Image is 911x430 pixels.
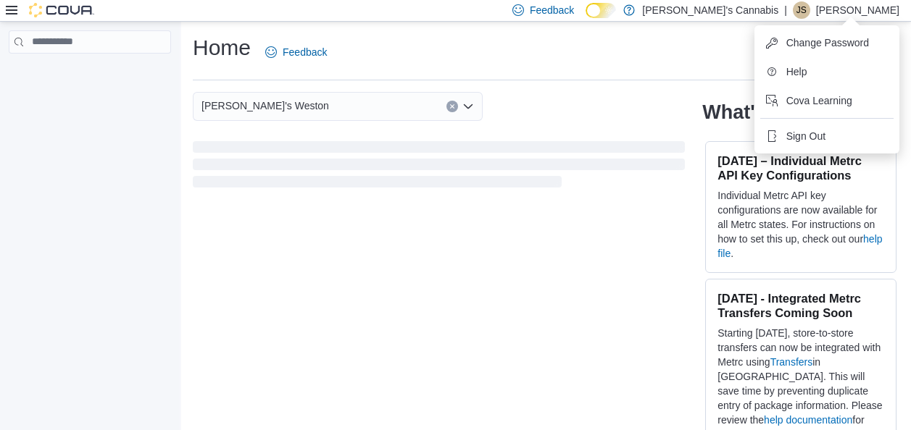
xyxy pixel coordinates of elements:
[259,38,333,67] a: Feedback
[193,33,251,62] h1: Home
[586,3,616,18] input: Dark Mode
[717,188,884,261] p: Individual Metrc API key configurations are now available for all Metrc states. For instructions ...
[642,1,778,19] p: [PERSON_NAME]'s Cannabis
[784,1,787,19] p: |
[446,101,458,112] button: Clear input
[717,233,882,259] a: help file
[201,97,329,114] span: [PERSON_NAME]'s Weston
[530,3,574,17] span: Feedback
[9,56,171,91] nav: Complex example
[717,153,884,182] h3: [DATE] – Individual Metrc API Key Configurations
[29,3,94,17] img: Cova
[816,1,899,19] p: [PERSON_NAME]
[717,291,884,320] h3: [DATE] - Integrated Metrc Transfers Coming Soon
[760,31,894,54] button: Change Password
[793,1,810,19] div: Julian Saldivia
[786,64,807,79] span: Help
[770,356,813,368] a: Transfers
[283,45,327,59] span: Feedback
[760,89,894,112] button: Cova Learning
[764,414,852,426] a: help documentation
[760,125,894,148] button: Sign Out
[702,101,809,124] h2: What's new
[786,35,869,50] span: Change Password
[796,1,807,19] span: JS
[462,101,474,112] button: Open list of options
[193,144,685,190] span: Loading
[786,129,825,143] span: Sign Out
[760,60,894,83] button: Help
[786,93,852,108] span: Cova Learning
